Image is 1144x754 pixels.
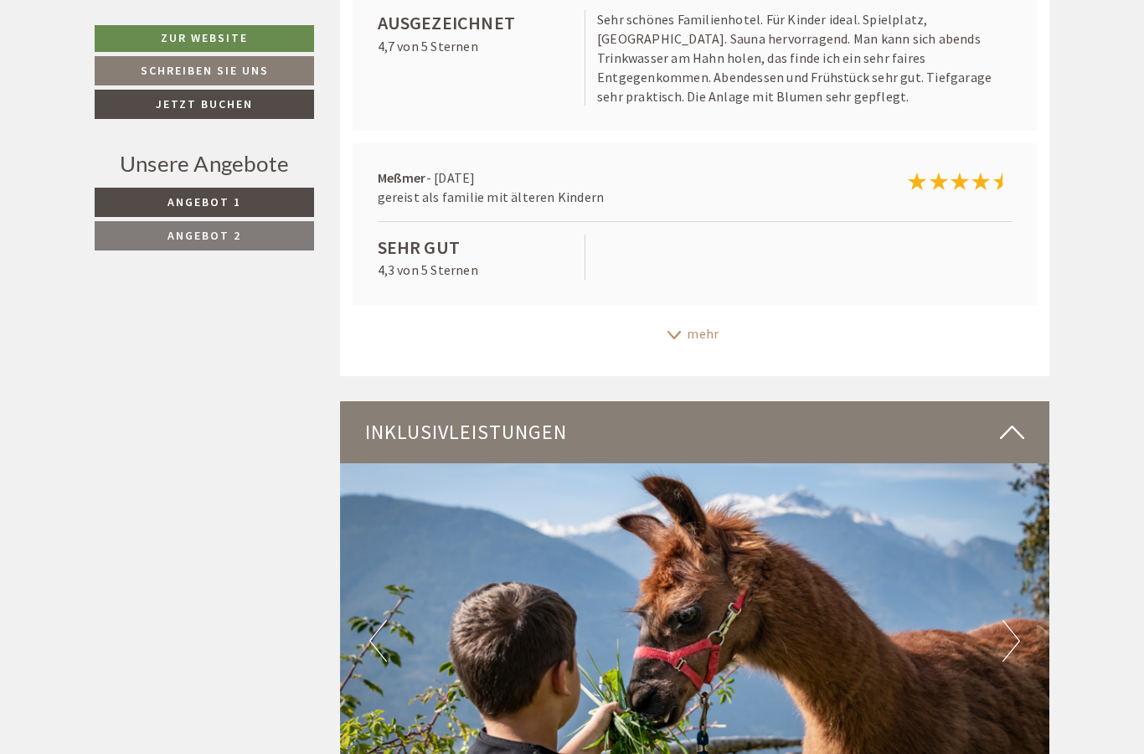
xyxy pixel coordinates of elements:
div: Inklusivleistungen [340,401,1050,463]
div: 4,7 von 5 Sternen [365,10,585,106]
button: Senden [559,442,660,471]
div: [GEOGRAPHIC_DATA] [26,49,265,63]
div: gereist als familie mit älteren Kindern [378,188,792,207]
div: [DATE] [299,13,360,42]
small: 19:48 [26,82,265,94]
div: Sehr Gut [378,235,572,261]
div: Sehr schönes Familienhotel. Für Kinder ideal. Spielplatz, [GEOGRAPHIC_DATA]. Sauna hervorragend. ... [585,10,1024,106]
a: Schreiben Sie uns [95,56,314,85]
div: Guten Tag, wie können wir Ihnen helfen? [13,46,274,97]
span: Angebot 2 [167,228,241,243]
div: 4,3 von 5 Sternen [365,235,585,280]
a: Jetzt buchen [95,90,314,119]
strong: Meßmer [378,169,426,186]
div: mehr [340,318,1050,350]
div: - [DATE] [365,168,805,207]
div: Ausgezeichnet [378,10,572,36]
button: Next [1002,620,1020,662]
button: Previous [369,620,387,662]
span: Angebot 1 [167,194,241,209]
div: Unsere Angebote [95,148,314,179]
a: Zur Website [95,25,314,52]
